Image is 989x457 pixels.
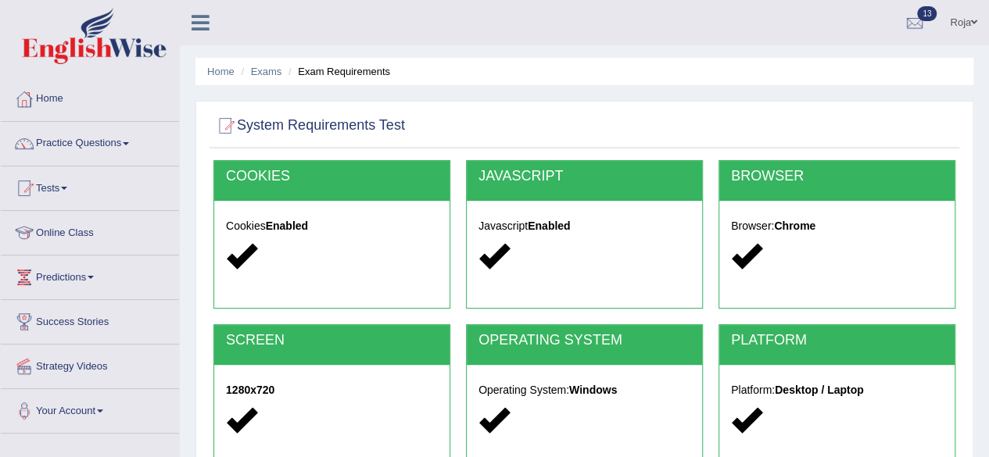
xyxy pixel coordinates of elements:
[226,220,438,232] h5: Cookies
[1,255,179,295] a: Predictions
[478,384,690,396] h5: Operating System:
[1,122,179,161] a: Practice Questions
[207,66,235,77] a: Home
[569,384,617,396] strong: Windows
[478,169,690,184] h2: JAVASCRIPT
[213,114,405,137] h2: System Requirements Test
[1,166,179,205] a: Tests
[1,300,179,339] a: Success Stories
[1,345,179,384] a: Strategy Videos
[774,220,815,232] strong: Chrome
[226,333,438,348] h2: SCREEN
[1,211,179,250] a: Online Class
[731,220,943,232] h5: Browser:
[226,384,274,396] strong: 1280x720
[731,333,943,348] h2: PLATFORM
[1,77,179,116] a: Home
[917,6,937,21] span: 13
[731,169,943,184] h2: BROWSER
[1,389,179,428] a: Your Account
[731,384,943,396] h5: Platform:
[478,220,690,232] h5: Javascript
[285,64,390,79] li: Exam Requirements
[251,66,282,77] a: Exams
[226,169,438,184] h2: COOKIES
[266,220,308,232] strong: Enabled
[775,384,864,396] strong: Desktop / Laptop
[478,333,690,348] h2: OPERATING SYSTEM
[528,220,570,232] strong: Enabled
